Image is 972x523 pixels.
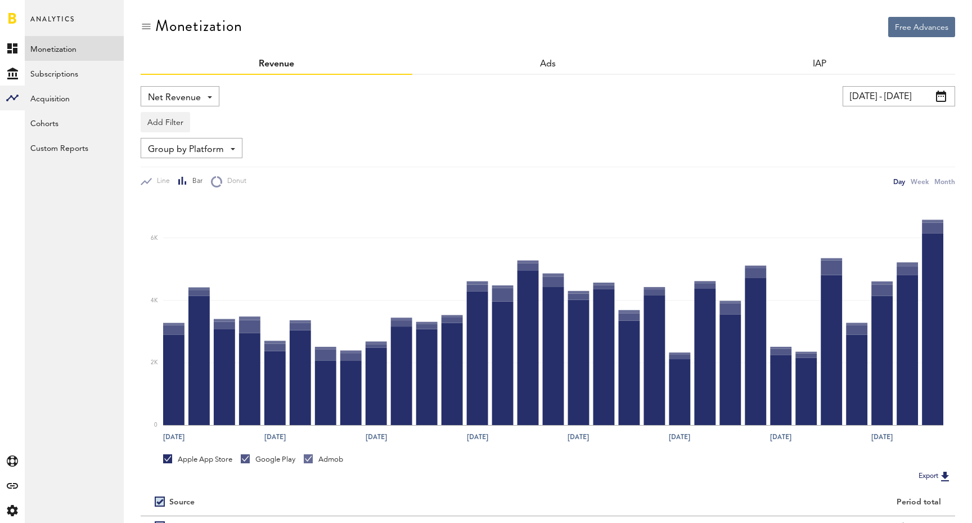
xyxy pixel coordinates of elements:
button: Free Advances [888,17,955,37]
text: [DATE] [264,432,286,442]
a: Ads [540,60,556,69]
span: Analytics [30,12,75,36]
div: Day [893,176,905,187]
a: Acquisition [25,86,124,110]
span: Bar [187,177,202,186]
span: Group by Platform [148,140,224,159]
text: [DATE] [467,432,488,442]
div: Admob [304,454,343,464]
a: Cohorts [25,110,124,135]
div: Apple App Store [163,454,232,464]
span: Net Revenue [148,88,201,108]
button: Export [915,469,955,484]
div: Week [911,176,929,187]
button: Add Filter [141,112,190,132]
div: Period total [562,498,941,507]
text: [DATE] [770,432,791,442]
img: Export [938,470,952,483]
span: Line [152,177,170,186]
a: Subscriptions [25,61,124,86]
a: Custom Reports [25,135,124,160]
span: Donut [222,177,246,186]
div: Month [934,176,955,187]
div: Monetization [155,17,242,35]
a: IAP [813,60,826,69]
text: 6K [151,235,158,241]
text: [DATE] [568,432,589,442]
text: 2K [151,360,158,366]
text: [DATE] [366,432,387,442]
iframe: Opens a widget where you can find more information [884,489,961,517]
text: 0 [154,422,157,428]
div: Source [169,498,195,507]
text: [DATE] [163,432,184,442]
a: Revenue [259,60,294,69]
text: 4K [151,298,158,303]
a: Monetization [25,36,124,61]
text: [DATE] [669,432,690,442]
div: Google Play [241,454,295,464]
text: [DATE] [871,432,893,442]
